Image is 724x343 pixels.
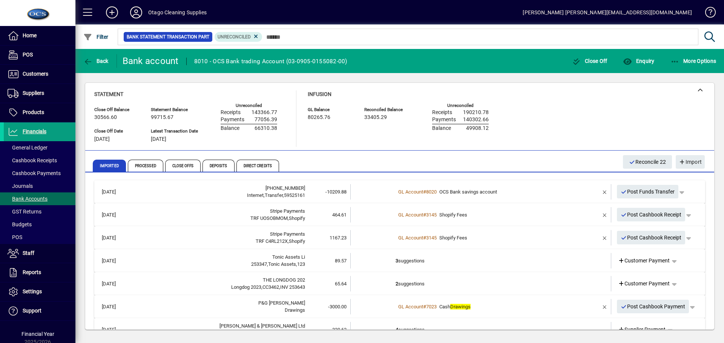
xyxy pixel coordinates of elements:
[98,299,133,314] td: [DATE]
[133,261,305,268] div: 253347,Tonic Assets,123
[8,234,22,240] span: POS
[4,26,75,45] a: Home
[93,160,126,172] span: Imported
[599,300,611,313] button: Remove
[330,235,347,241] span: 1167.23
[75,54,117,68] app-page-header-button: Back
[4,231,75,244] a: POS
[398,304,423,309] span: GL Account
[94,129,140,134] span: Close Off Date
[4,167,75,180] a: Cashbook Payments
[8,209,41,215] span: GST Returns
[83,34,109,40] span: Filter
[396,322,567,337] td: suggestions
[670,58,716,64] span: More Options
[8,145,48,151] span: General Ledger
[439,189,497,195] span: OCS Bank savings account
[331,327,347,332] span: -320.62
[621,186,675,198] span: Post Funds Transfer
[439,212,467,218] span: Shopify Fees
[23,52,33,58] span: POS
[621,54,656,68] button: Enquiry
[572,58,607,64] span: Close Off
[621,232,682,244] span: Post Cashbook Receipt
[599,232,611,244] button: Remove
[615,254,673,267] a: Customer Payment
[335,281,347,287] span: 65.64
[396,234,439,242] a: GL Account#3145
[133,276,305,284] div: THE LONGDOG
[396,303,439,311] a: GL Account#7023
[133,215,305,222] div: TRF UOSOBMOM,Shopify
[4,205,75,218] a: GST Returns
[94,136,110,142] span: [DATE]
[423,212,426,218] span: #
[599,186,611,198] button: Remove
[255,125,277,131] span: 66310.38
[4,84,75,103] a: Suppliers
[148,6,207,18] div: Otago Cleaning Supplies
[133,230,305,238] div: Stripe Payments
[151,107,198,112] span: Statement Balance
[396,211,439,219] a: GL Account#3145
[599,209,611,221] button: Remove
[98,230,133,245] td: [DATE]
[23,109,44,115] span: Products
[396,188,439,196] a: GL Account#8020
[94,107,140,112] span: Close Off Balance
[98,276,133,291] td: [DATE]
[4,103,75,122] a: Products
[4,65,75,84] a: Customers
[617,231,686,244] button: Post Cashbook Receipt
[8,170,61,176] span: Cashbook Payments
[396,258,398,264] b: 3
[21,331,54,337] span: Financial Year
[4,282,75,301] a: Settings
[4,302,75,320] a: Support
[98,253,133,268] td: [DATE]
[364,114,387,120] span: 33405.29
[123,55,179,67] div: Bank account
[94,318,705,341] mat-expansion-panel-header: [DATE][PERSON_NAME] & [PERSON_NAME] Ltd-320.624suggestionsSupplier Payment
[618,280,670,288] span: Customer Payment
[81,54,110,68] button: Back
[4,154,75,167] a: Cashbook Receipts
[194,55,347,67] div: 8010 - OCS Bank trading Account (03-0905-0155082-00)
[432,125,451,131] span: Balance
[570,54,609,68] button: Close Off
[423,189,426,195] span: #
[133,284,305,291] div: Longdog 2023,CC3462,INV 253643
[439,235,467,241] span: Shopify Fees
[133,253,305,261] div: Tonic Assets Li
[151,129,198,134] span: Latest Transaction Date
[23,128,46,134] span: Financials
[133,299,305,307] div: P&G DE CLIFFORD
[94,249,705,272] mat-expansion-panel-header: [DATE]Tonic Assets Li253347,Tonic Assets,12389.573suggestionsCustomer Payment
[23,90,44,96] span: Suppliers
[23,308,41,314] span: Support
[8,221,32,227] span: Budgets
[124,6,148,19] button: Profile
[426,304,437,309] span: 7023
[396,276,567,291] td: suggestions
[4,141,75,154] a: General Ledger
[629,156,666,168] span: Reconcile 22
[423,304,426,309] span: #
[94,295,705,318] mat-expansion-panel-header: [DATE]P&G [PERSON_NAME]Drawings-3000.00GL Account#7023CashDrawingsPost Cashbook Payment
[617,300,689,313] button: Post Cashbook Payment
[618,326,666,334] span: Supplier Payment
[4,46,75,64] a: POS
[466,125,489,131] span: 49908.12
[396,281,398,287] b: 2
[669,54,718,68] button: More Options
[133,306,305,314] div: Drawings
[94,272,705,295] mat-expansion-panel-header: [DATE]THE LONGDOG 202Longdog 2023,CC3462,INV 25364365.642suggestionsCustomer Payment
[221,110,241,116] span: Receipts
[8,196,48,202] span: Bank Accounts
[308,107,353,112] span: GL Balance
[4,192,75,205] a: Bank Accounts
[4,244,75,263] a: Staff
[81,30,110,44] button: Filter
[621,209,682,221] span: Post Cashbook Receipt
[615,323,669,336] a: Supplier Payment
